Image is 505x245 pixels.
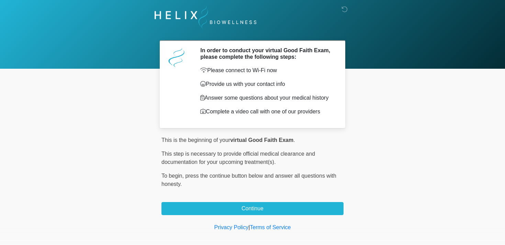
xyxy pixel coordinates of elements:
[200,47,333,60] h2: In order to conduct your virtual Good Faith Exam, please complete the following steps:
[200,66,333,75] p: Please connect to Wi-Fi now
[200,80,333,88] p: Provide us with your contact info
[155,5,257,30] img: Helix Biowellness Logo
[214,224,249,230] a: Privacy Policy
[230,137,293,143] strong: virtual Good Faith Exam
[161,202,344,215] button: Continue
[250,224,291,230] a: Terms of Service
[200,108,333,116] p: Complete a video call with one of our providers
[161,173,336,187] span: press the continue button below and answer all questions with honesty.
[161,137,230,143] span: This is the beginning of your
[161,173,185,179] span: To begin,
[200,94,333,102] p: Answer some questions about your medical history
[167,47,187,68] img: Agent Avatar
[248,224,250,230] a: |
[293,137,295,143] span: .
[161,151,315,165] span: This step is necessary to provide official medical clearance and documentation for your upcoming ...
